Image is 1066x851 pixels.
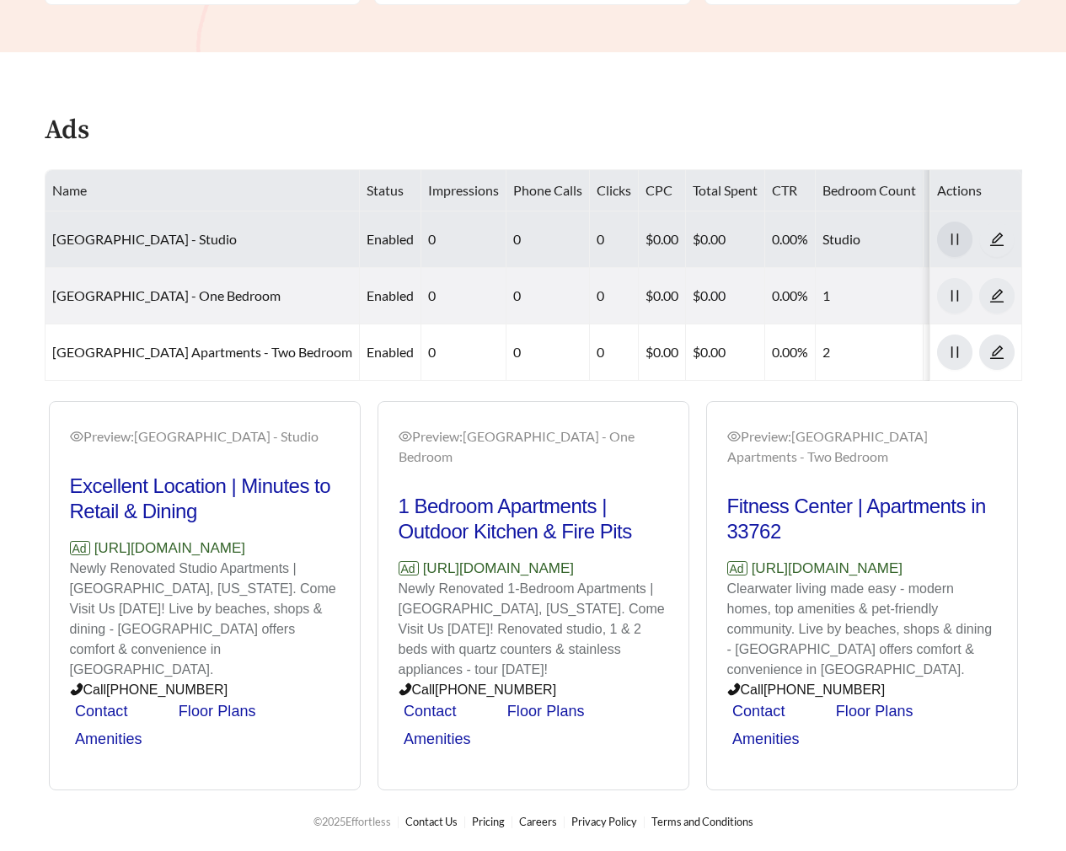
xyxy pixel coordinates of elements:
span: eye [727,430,741,443]
span: edit [980,232,1014,247]
a: [GEOGRAPHIC_DATA] Apartments - Two Bedroom [52,344,352,360]
p: Call [PHONE_NUMBER] [70,680,340,700]
span: pause [938,345,972,360]
a: Contact [404,703,457,720]
td: 0 [506,211,590,268]
a: Privacy Policy [571,815,637,828]
th: Impressions [421,170,506,211]
button: edit [979,222,1015,257]
a: edit [979,231,1015,247]
td: 0 [590,324,639,381]
span: phone [399,682,412,696]
a: Terms and Conditions [651,815,753,828]
span: edit [980,345,1014,360]
td: 0 [506,324,590,381]
h4: Ads [45,116,89,146]
span: CPC [645,182,672,198]
td: 0.00% [765,211,816,268]
a: Pricing [472,815,505,828]
td: 0 [421,268,506,324]
div: Preview: [GEOGRAPHIC_DATA] Apartments - Two Bedroom [727,426,997,467]
p: Newly Renovated Studio Apartments | [GEOGRAPHIC_DATA], [US_STATE]. Come Visit Us [DATE]! Live by ... [70,559,340,680]
a: Contact [75,703,128,720]
th: Name [46,170,360,211]
button: edit [979,278,1015,313]
h2: 1 Bedroom Apartments | Outdoor Kitchen & Fire Pits [399,494,668,544]
span: enabled [367,344,414,360]
td: $0.00 [639,268,686,324]
span: pause [938,288,972,303]
div: Preview: [GEOGRAPHIC_DATA] - One Bedroom [399,426,668,467]
span: phone [727,682,741,696]
span: phone [70,682,83,696]
button: pause [937,222,972,257]
span: edit [980,288,1014,303]
span: enabled [367,231,414,247]
a: Amenities [732,731,800,747]
a: [GEOGRAPHIC_DATA] - Studio [52,231,237,247]
td: 0 [421,324,506,381]
th: Phone Calls [506,170,590,211]
a: Careers [519,815,557,828]
a: edit [979,344,1015,360]
td: 0 [506,268,590,324]
p: Newly Renovated 1-Bedroom Apartments | [GEOGRAPHIC_DATA], [US_STATE]. Come Visit Us [DATE]! Renov... [399,579,668,680]
a: Amenities [404,731,471,747]
td: 0 [421,211,506,268]
a: Contact [732,703,785,720]
th: Total Spent [686,170,765,211]
a: Amenities [75,731,142,747]
div: Preview: [GEOGRAPHIC_DATA] - Studio [70,426,340,447]
th: Clicks [590,170,639,211]
button: edit [979,335,1015,370]
span: Ad [70,541,90,555]
span: Ad [399,561,419,575]
td: Studio [816,211,924,268]
p: [URL][DOMAIN_NAME] [70,538,340,559]
th: Bedroom Count [816,170,924,211]
span: Ad [727,561,747,575]
th: Actions [930,170,1022,211]
th: Status [360,170,421,211]
td: $0.00 [686,324,765,381]
td: $0.00 [639,211,686,268]
a: Floor Plans [179,703,256,720]
button: pause [937,278,972,313]
a: [GEOGRAPHIC_DATA] - One Bedroom [52,287,281,303]
td: 0.00% [765,324,816,381]
a: Floor Plans [836,703,913,720]
span: enabled [367,287,414,303]
td: $0.00 [686,211,765,268]
a: Floor Plans [507,703,585,720]
span: © 2025 Effortless [313,815,391,828]
a: Contact Us [405,815,458,828]
span: eye [70,430,83,443]
td: 0.00% [765,268,816,324]
p: Clearwater living made easy - modern homes, top amenities & pet-friendly community. Live by beach... [727,579,997,680]
td: 0 [590,268,639,324]
span: CTR [772,182,797,198]
h2: Fitness Center | Apartments in 33762 [727,494,997,544]
td: 1 [816,268,924,324]
td: 0 [590,211,639,268]
td: $0.00 [639,324,686,381]
td: $0.00 [686,268,765,324]
p: [URL][DOMAIN_NAME] [727,558,997,580]
span: eye [399,430,412,443]
h2: Excellent Location | Minutes to Retail & Dining [70,474,340,524]
button: pause [937,335,972,370]
span: pause [938,232,972,247]
p: [URL][DOMAIN_NAME] [399,558,668,580]
p: Call [PHONE_NUMBER] [727,680,997,700]
a: edit [979,287,1015,303]
td: 2 [816,324,924,381]
p: Call [PHONE_NUMBER] [399,680,668,700]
